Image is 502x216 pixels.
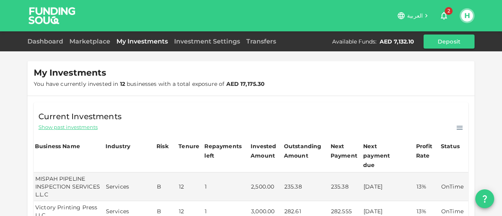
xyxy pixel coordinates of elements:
[105,142,130,151] div: Industry
[203,172,249,201] td: 1
[35,142,80,151] div: Business Name
[171,38,243,45] a: Investment Settings
[475,189,494,208] button: question
[363,142,402,170] div: Next payment due
[38,110,122,123] span: Current Investments
[416,142,438,160] div: Profit Rate
[251,142,282,160] div: Invested Amount
[156,142,172,151] div: Risk
[113,38,171,45] a: My Investments
[415,172,440,201] td: 13%
[284,142,323,160] div: Outstanding Amount
[104,172,155,201] td: Services
[332,38,376,45] div: Available Funds :
[441,142,460,151] div: Status
[34,67,106,78] span: My Investments
[331,142,361,160] div: Next Payment
[424,34,475,49] button: Deposit
[362,172,415,201] td: [DATE]
[34,172,104,201] td: MISPAH PIPELINE INSPECTION SERVICES L.L.C
[436,8,452,24] button: 2
[445,7,453,15] span: 2
[178,142,199,151] div: Tenure
[34,80,265,87] span: You have currently invested in businesses with a total exposure of
[204,142,244,160] div: Repayments left
[155,172,177,201] td: B
[177,172,203,201] td: 12
[283,172,329,201] td: 235.38
[407,12,423,19] span: العربية
[249,172,283,201] td: 2,500.00
[66,38,113,45] a: Marketplace
[27,38,66,45] a: Dashboard
[120,80,125,87] strong: 12
[38,123,98,131] span: Show past investments
[243,38,279,45] a: Transfers
[329,172,362,201] td: 235.38
[461,10,473,22] button: H
[380,38,414,45] div: AED 7,132.10
[226,80,265,87] strong: AED 17,175.30
[440,172,468,201] td: OnTime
